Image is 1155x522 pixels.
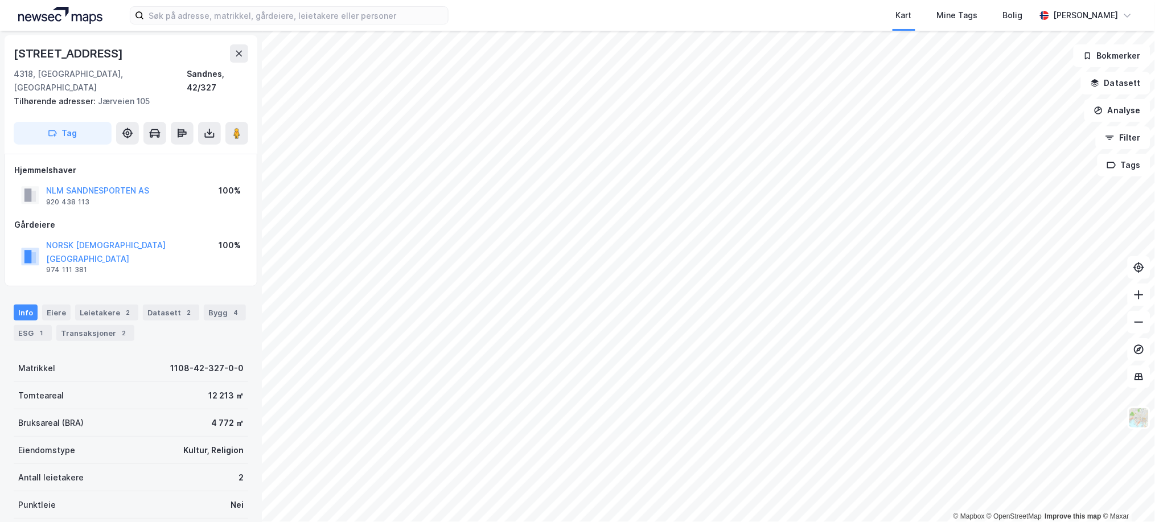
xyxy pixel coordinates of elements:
div: 2 [183,307,195,318]
div: Leietakere [75,305,138,320]
button: Analyse [1084,99,1150,122]
div: Sandnes, 42/327 [187,67,248,94]
div: 100% [219,184,241,198]
div: 2 [239,471,244,484]
div: 12 213 ㎡ [208,389,244,402]
div: Antall leietakere [18,471,84,484]
div: Nei [231,498,244,512]
div: Hjemmelshaver [14,163,248,177]
div: [STREET_ADDRESS] [14,44,125,63]
span: Tilhørende adresser: [14,96,98,106]
div: 2 [118,327,130,339]
div: Bygg [204,305,246,320]
div: Transaksjoner [56,325,134,341]
div: Kultur, Religion [183,443,244,457]
div: 100% [219,239,241,252]
div: Kontrollprogram for chat [1098,467,1155,522]
button: Bokmerker [1074,44,1150,67]
div: 1 [36,327,47,339]
img: Z [1128,407,1150,429]
div: 4 [230,307,241,318]
div: [PERSON_NAME] [1054,9,1119,22]
div: Bruksareal (BRA) [18,416,84,430]
div: Mine Tags [937,9,978,22]
div: 4 772 ㎡ [211,416,244,430]
div: Matrikkel [18,361,55,375]
button: Tag [14,122,112,145]
div: 1108-42-327-0-0 [170,361,244,375]
div: Info [14,305,38,320]
div: 920 438 113 [46,198,89,207]
input: Søk på adresse, matrikkel, gårdeiere, leietakere eller personer [144,7,448,24]
button: Filter [1096,126,1150,149]
a: Improve this map [1045,512,1101,520]
div: Eiendomstype [18,443,75,457]
div: Bolig [1003,9,1023,22]
div: 2 [122,307,134,318]
a: OpenStreetMap [987,512,1042,520]
div: ESG [14,325,52,341]
div: 974 111 381 [46,265,87,274]
div: Gårdeiere [14,218,248,232]
iframe: Chat Widget [1098,467,1155,522]
div: Jærveien 105 [14,94,239,108]
button: Tags [1098,154,1150,176]
a: Mapbox [953,512,985,520]
button: Datasett [1081,72,1150,94]
div: Punktleie [18,498,56,512]
div: Eiere [42,305,71,320]
div: Tomteareal [18,389,64,402]
img: logo.a4113a55bc3d86da70a041830d287a7e.svg [18,7,102,24]
div: 4318, [GEOGRAPHIC_DATA], [GEOGRAPHIC_DATA] [14,67,187,94]
div: Datasett [143,305,199,320]
div: Kart [896,9,912,22]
